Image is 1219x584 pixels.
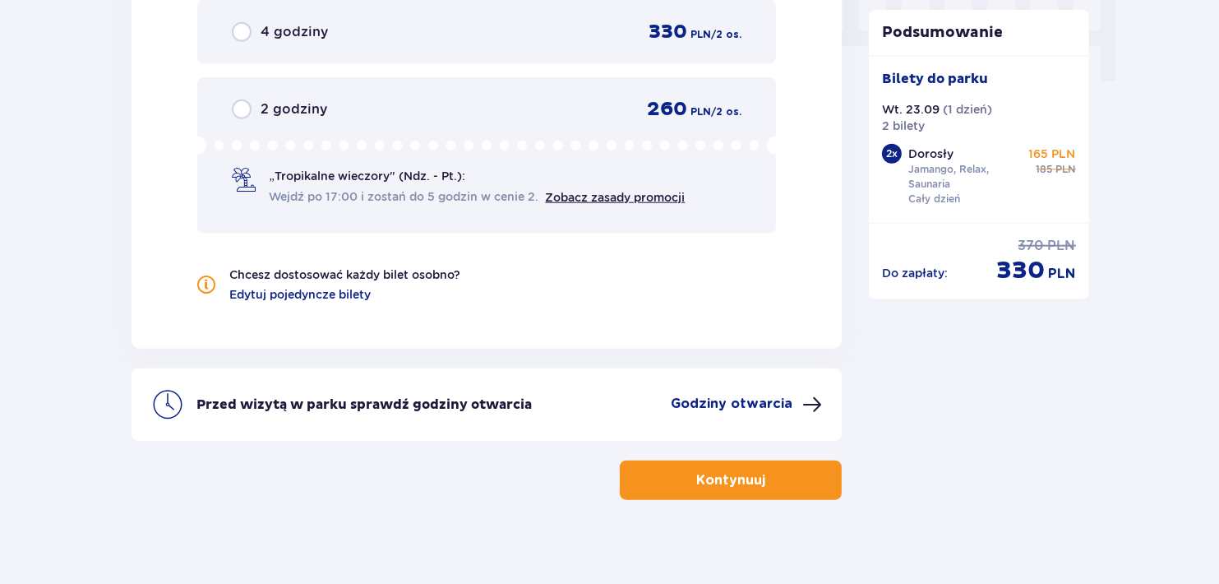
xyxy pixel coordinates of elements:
[882,101,940,118] p: Wt. 23.09
[649,20,687,44] p: 330
[671,395,822,415] button: Godziny otwarcia
[690,104,711,119] p: PLN
[711,27,741,42] p: / 2 os.
[546,191,686,204] a: Zobacz zasady promocji
[230,286,372,303] a: Edytuj pojedyncze bilety
[882,118,925,134] p: 2 bilety
[261,23,329,41] p: 4 godziny
[997,255,1046,286] p: 330
[908,162,1022,192] p: Jamango, Relax, Saunaria
[270,188,539,205] span: Wejdź po 17:00 i zostań do 5 godzin w cenie 2.
[1049,265,1076,283] p: PLN
[230,267,461,283] p: Chcesz dostosować każdy bilet osobno?
[711,104,741,119] p: / 2 os.
[882,144,902,164] div: 2 x
[690,27,711,42] p: PLN
[1037,162,1053,177] p: 185
[647,97,687,122] p: 260
[696,471,765,489] p: Kontynuuj
[943,101,992,118] p: ( 1 dzień )
[869,23,1089,43] p: Podsumowanie
[671,395,792,413] p: Godziny otwarcia
[882,265,948,281] p: Do zapłaty :
[908,146,953,162] p: Dorosły
[270,168,465,184] p: „Tropikalne wieczory" (Ndz. - Pt.):
[197,396,533,414] p: Przed wizytą w parku sprawdź godziny otwarcia
[908,192,960,206] p: Cały dzień
[1029,146,1076,162] p: 165 PLN
[1056,162,1076,177] p: PLN
[620,461,842,500] button: Kontynuuj
[151,388,184,421] img: clock icon
[882,70,988,88] p: Bilety do parku
[1018,237,1045,255] p: 370
[1048,237,1076,255] p: PLN
[261,100,328,118] p: 2 godziny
